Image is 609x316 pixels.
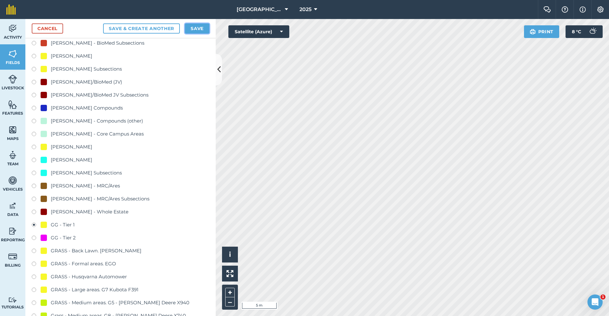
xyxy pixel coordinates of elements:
div: GRASS - Medium areas. G5 - [PERSON_NAME] Deere X940 [51,299,189,307]
div: [PERSON_NAME]/BioMed (JV) [51,78,122,86]
div: GRASS - Formal areas. EGO [51,260,116,268]
img: svg+xml;base64,PD94bWwgdmVyc2lvbj0iMS4wIiBlbmNvZGluZz0idXRmLTgiPz4KPCEtLSBHZW5lcmF0b3I6IEFkb2JlIE... [8,201,17,211]
img: svg+xml;base64,PD94bWwgdmVyc2lvbj0iMS4wIiBlbmNvZGluZz0idXRmLTgiPz4KPCEtLSBHZW5lcmF0b3I6IEFkb2JlIE... [586,25,599,38]
button: 8 °C [566,25,603,38]
button: Save [185,23,209,34]
img: svg+xml;base64,PD94bWwgdmVyc2lvbj0iMS4wIiBlbmNvZGluZz0idXRmLTgiPz4KPCEtLSBHZW5lcmF0b3I6IEFkb2JlIE... [8,297,17,303]
span: 8 ° C [572,25,581,38]
a: Cancel [32,23,63,34]
button: Print [524,25,560,38]
button: + [225,288,235,297]
img: svg+xml;base64,PD94bWwgdmVyc2lvbj0iMS4wIiBlbmNvZGluZz0idXRmLTgiPz4KPCEtLSBHZW5lcmF0b3I6IEFkb2JlIE... [8,150,17,160]
span: 1 [600,294,606,300]
div: GG - Tier 2 [51,234,76,242]
div: [PERSON_NAME] Subsections [51,65,122,73]
img: svg+xml;base64,PD94bWwgdmVyc2lvbj0iMS4wIiBlbmNvZGluZz0idXRmLTgiPz4KPCEtLSBHZW5lcmF0b3I6IEFkb2JlIE... [8,226,17,236]
img: fieldmargin Logo [6,4,16,15]
div: [PERSON_NAME] Compounds [51,104,123,112]
img: svg+xml;base64,PHN2ZyB4bWxucz0iaHR0cDovL3d3dy53My5vcmcvMjAwMC9zdmciIHdpZHRoPSIxNyIgaGVpZ2h0PSIxNy... [580,6,586,13]
div: [PERSON_NAME] Subsections [51,169,122,177]
img: svg+xml;base64,PHN2ZyB4bWxucz0iaHR0cDovL3d3dy53My5vcmcvMjAwMC9zdmciIHdpZHRoPSIxOSIgaGVpZ2h0PSIyNC... [530,28,536,35]
img: A cog icon [597,6,604,13]
span: [GEOGRAPHIC_DATA] (Gardens) [237,6,282,13]
div: GG - Tier 1 [51,221,75,229]
button: – [225,297,235,307]
span: 2025 [299,6,311,13]
img: svg+xml;base64,PD94bWwgdmVyc2lvbj0iMS4wIiBlbmNvZGluZz0idXRmLTgiPz4KPCEtLSBHZW5lcmF0b3I6IEFkb2JlIE... [8,176,17,185]
img: svg+xml;base64,PHN2ZyB4bWxucz0iaHR0cDovL3d3dy53My5vcmcvMjAwMC9zdmciIHdpZHRoPSI1NiIgaGVpZ2h0PSI2MC... [8,100,17,109]
div: GRASS - Husqvarna Automower [51,273,127,281]
div: [PERSON_NAME] [51,156,92,164]
img: svg+xml;base64,PHN2ZyB4bWxucz0iaHR0cDovL3d3dy53My5vcmcvMjAwMC9zdmciIHdpZHRoPSI1NiIgaGVpZ2h0PSI2MC... [8,125,17,135]
div: GRASS - Back Lawn. [PERSON_NAME] [51,247,141,255]
div: [PERSON_NAME] - Compounds (other) [51,117,143,125]
div: [PERSON_NAME] [51,143,92,151]
img: svg+xml;base64,PD94bWwgdmVyc2lvbj0iMS4wIiBlbmNvZGluZz0idXRmLTgiPz4KPCEtLSBHZW5lcmF0b3I6IEFkb2JlIE... [8,24,17,33]
img: Four arrows, one pointing top left, one top right, one bottom right and the last bottom left [226,270,233,277]
span: i [229,250,231,258]
img: svg+xml;base64,PD94bWwgdmVyc2lvbj0iMS4wIiBlbmNvZGluZz0idXRmLTgiPz4KPCEtLSBHZW5lcmF0b3I6IEFkb2JlIE... [8,252,17,261]
img: Two speech bubbles overlapping with the left bubble in the forefront [543,6,551,13]
div: [PERSON_NAME]/BioMed JV Subsections [51,91,148,99]
div: [PERSON_NAME] - MRC/Ares Subsections [51,195,149,203]
button: i [222,247,238,262]
div: [PERSON_NAME] - BioMed Subsections [51,39,144,47]
div: [PERSON_NAME] - MRC/Ares [51,182,120,190]
img: svg+xml;base64,PD94bWwgdmVyc2lvbj0iMS4wIiBlbmNvZGluZz0idXRmLTgiPz4KPCEtLSBHZW5lcmF0b3I6IEFkb2JlIE... [8,74,17,84]
button: Satellite (Azure) [228,25,289,38]
div: [PERSON_NAME] - Core Campus Areas [51,130,144,138]
div: [PERSON_NAME] - Whole Estate [51,208,128,216]
div: GRASS - Large areas. G7 Kubota F391 [51,286,138,294]
iframe: Intercom live chat [587,294,603,310]
button: Save & Create Another [103,23,180,34]
img: svg+xml;base64,PHN2ZyB4bWxucz0iaHR0cDovL3d3dy53My5vcmcvMjAwMC9zdmciIHdpZHRoPSI1NiIgaGVpZ2h0PSI2MC... [8,49,17,59]
div: [PERSON_NAME] [51,52,92,60]
img: A question mark icon [561,6,569,13]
